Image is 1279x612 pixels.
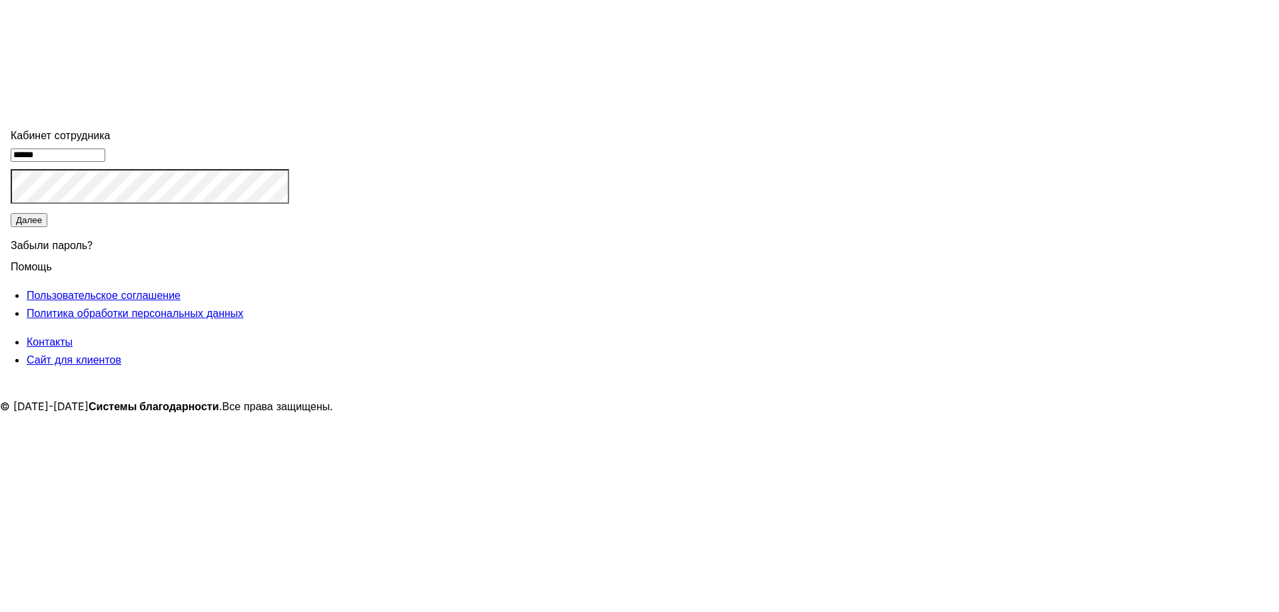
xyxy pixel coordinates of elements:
[11,213,47,227] button: Далее
[27,335,73,348] a: Контакты
[11,127,289,145] div: Кабинет сотрудника
[27,288,181,302] a: Пользовательское соглашение
[11,228,289,258] div: Забыли пароль?
[27,353,121,366] a: Сайт для клиентов
[222,400,334,413] span: Все права защищены.
[89,400,219,413] strong: Системы благодарности
[27,306,243,320] a: Политика обработки персональных данных
[11,252,52,273] span: Помощь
